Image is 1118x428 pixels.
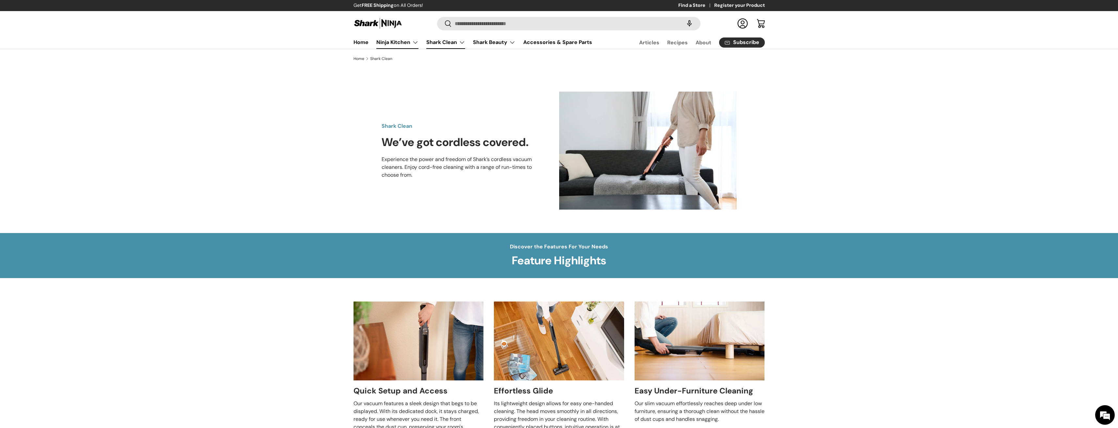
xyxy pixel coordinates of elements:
[382,135,538,150] h2: We’ve got cordless covered.
[523,36,592,49] a: Accessories & Spare Parts
[354,56,765,62] nav: Breadcrumbs
[719,37,765,48] a: Subscribe
[354,36,369,49] a: Home
[714,2,765,9] a: Register your Product
[3,178,124,201] textarea: Type your message and hit 'Enter'
[422,36,469,49] summary: Shark Clean
[382,122,538,130] p: Shark Clean
[494,386,553,396] h3: Effortless Glide
[38,82,90,148] span: We're online!
[354,36,592,49] nav: Primary
[372,36,422,49] summary: Ninja Kitchen
[635,400,765,423] p: Our slim vacuum effortlessly reaches deep under low furniture, ensuring a thorough clean without ...
[639,36,659,49] a: Articles
[382,155,538,179] p: Experience the power and freedom of Shark’s cordless vacuum cleaners. Enjoy cord-free cleaning wi...
[362,2,394,8] strong: FREE Shipping
[635,386,753,396] h3: Easy Under-Furniture Cleaning
[696,36,711,49] a: About
[354,17,402,30] img: Shark Ninja Philippines
[510,243,608,250] strong: Discover the Features For Your Needs
[354,2,423,9] p: Get on All Orders!
[679,16,700,31] speech-search-button: Search by voice
[733,40,759,45] span: Subscribe
[623,36,765,49] nav: Secondary
[354,57,364,61] a: Home
[370,57,392,61] a: Shark Clean
[678,2,714,9] a: Find a Store
[667,36,688,49] a: Recipes
[469,36,519,49] summary: Shark Beauty
[510,254,608,268] h3: Feature Highlights
[107,3,123,19] div: Minimize live chat window
[34,37,110,45] div: Chat with us now
[354,386,448,396] h3: Quick Setup and Access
